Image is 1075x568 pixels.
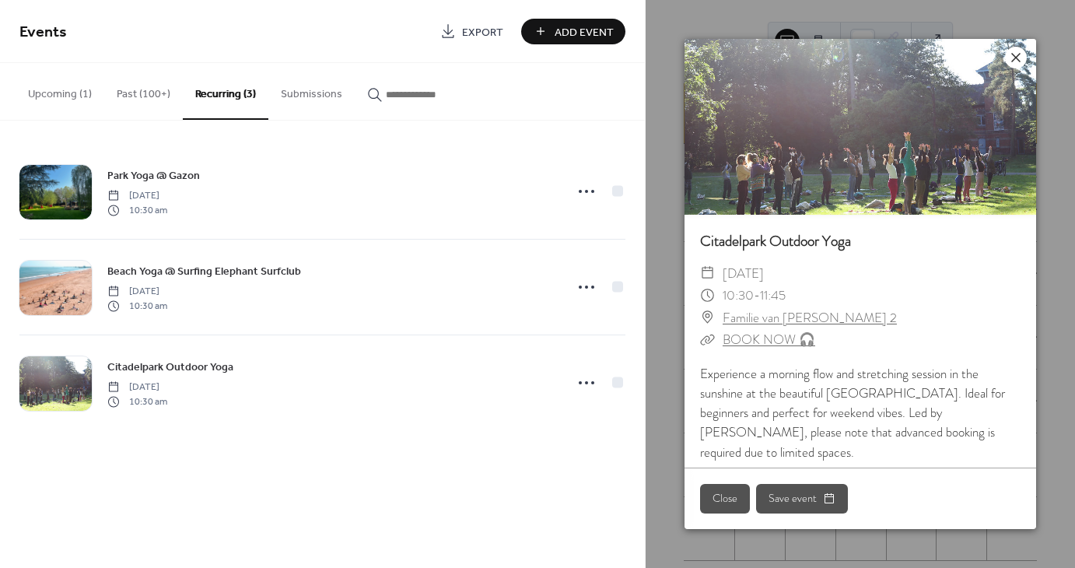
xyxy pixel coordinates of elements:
[760,286,786,304] span: 11:45
[700,230,851,251] a: Citadelpark Outdoor Yoga
[723,307,897,329] a: Familie van [PERSON_NAME] 2
[754,286,760,304] span: -
[107,168,200,184] span: Park Yoga @ Gazon
[16,63,104,118] button: Upcoming (1)
[107,359,233,376] span: Citadelpark Outdoor Yoga
[107,262,301,280] a: Beach Yoga @ Surfing Elephant Surfclub
[429,19,515,44] a: Export
[107,285,167,299] span: [DATE]
[107,203,167,217] span: 10:30 am
[700,284,715,307] div: ​
[685,364,1036,482] div: Experience a morning flow and stretching session in the sunshine at the beautiful [GEOGRAPHIC_DAT...
[700,484,750,514] button: Close
[700,328,715,351] div: ​
[107,167,200,184] a: Park Yoga @ Gazon
[104,63,183,118] button: Past (100+)
[521,19,625,44] button: Add Event
[462,24,503,40] span: Export
[183,63,268,120] button: Recurring (3)
[555,24,614,40] span: Add Event
[756,484,848,514] button: Save event
[107,189,167,203] span: [DATE]
[723,262,764,285] span: [DATE]
[723,286,754,304] span: 10:30
[700,307,715,329] div: ​
[107,380,167,394] span: [DATE]
[107,394,167,408] span: 10:30 am
[700,262,715,285] div: ​
[107,299,167,313] span: 10:30 am
[107,264,301,280] span: Beach Yoga @ Surfing Elephant Surfclub
[107,358,233,376] a: Citadelpark Outdoor Yoga
[268,63,355,118] button: Submissions
[723,330,815,349] a: BOOK NOW 🎧
[19,17,67,47] span: Events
